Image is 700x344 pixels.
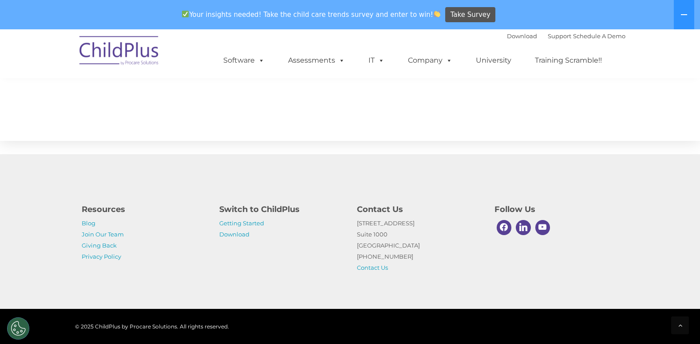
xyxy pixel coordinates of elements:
[123,59,150,65] span: Last name
[219,220,264,227] a: Getting Started
[357,218,481,273] p: [STREET_ADDRESS] Suite 1000 [GEOGRAPHIC_DATA] [PHONE_NUMBER]
[526,52,611,69] a: Training Scramble!!
[357,203,481,216] h4: Contact Us
[357,264,388,271] a: Contact Us
[75,323,229,330] span: © 2025 ChildPlus by Procare Solutions. All rights reserved.
[494,218,514,237] a: Facebook
[533,218,553,237] a: Youtube
[467,52,520,69] a: University
[219,203,344,216] h4: Switch to ChildPlus
[75,30,164,74] img: ChildPlus by Procare Solutions
[445,7,495,23] a: Take Survey
[360,52,393,69] a: IT
[573,32,625,40] a: Schedule A Demo
[279,52,354,69] a: Assessments
[451,7,490,23] span: Take Survey
[514,218,533,237] a: Linkedin
[178,6,444,23] span: Your insights needed! Take the child care trends survey and enter to win!
[548,32,571,40] a: Support
[507,32,537,40] a: Download
[214,52,273,69] a: Software
[494,203,619,216] h4: Follow Us
[399,52,461,69] a: Company
[507,32,625,40] font: |
[123,95,161,102] span: Phone number
[82,253,121,260] a: Privacy Policy
[82,242,117,249] a: Giving Back
[82,203,206,216] h4: Resources
[219,231,249,238] a: Download
[182,11,189,17] img: ✅
[7,317,29,340] button: Cookies Settings
[82,220,95,227] a: Blog
[82,231,124,238] a: Join Our Team
[434,11,440,17] img: 👏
